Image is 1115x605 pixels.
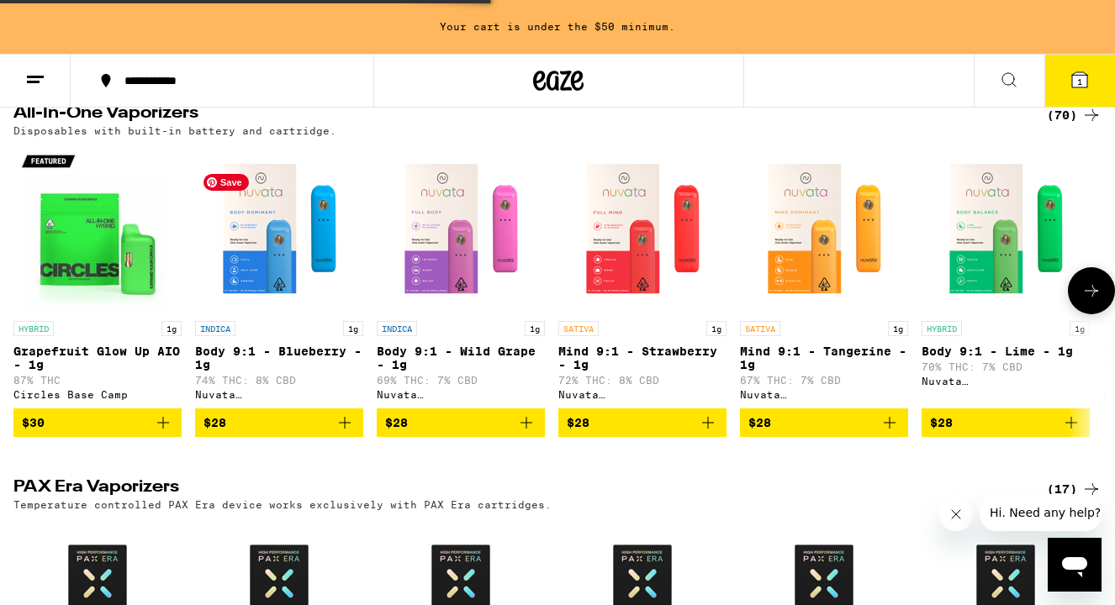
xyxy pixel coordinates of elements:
[558,389,727,400] div: Nuvata ([GEOGRAPHIC_DATA])
[1044,55,1115,107] button: 1
[13,105,1019,125] h2: All-In-One Vaporizers
[922,345,1090,358] p: Body 9:1 - Lime - 1g
[13,345,182,371] p: Grapefruit Glow Up AIO - 1g
[567,416,589,429] span: $28
[377,408,545,437] button: Add to bag
[922,145,1090,408] a: Open page for Body 9:1 - Lime - 1g from Nuvata (CA)
[13,408,182,437] button: Add to bag
[888,321,908,336] p: 1g
[13,321,54,336] p: HYBRID
[13,375,182,386] p: 87% THC
[740,145,908,313] img: Nuvata (CA) - Mind 9:1 - Tangerine - 1g
[377,375,545,386] p: 69% THC: 7% CBD
[748,416,771,429] span: $28
[740,375,908,386] p: 67% THC: 7% CBD
[930,416,953,429] span: $28
[740,408,908,437] button: Add to bag
[13,145,182,408] a: Open page for Grapefruit Glow Up AIO - 1g from Circles Base Camp
[203,416,226,429] span: $28
[203,174,249,191] span: Save
[980,494,1102,531] iframe: Message from company
[706,321,727,336] p: 1g
[922,361,1090,372] p: 70% THC: 7% CBD
[22,416,45,429] span: $30
[195,321,235,336] p: INDICA
[558,375,727,386] p: 72% THC: 8% CBD
[939,497,973,531] iframe: Close message
[740,389,908,400] div: Nuvata ([GEOGRAPHIC_DATA])
[1077,76,1082,87] span: 1
[740,145,908,408] a: Open page for Mind 9:1 - Tangerine - 1g from Nuvata (CA)
[195,145,363,408] a: Open page for Body 9:1 - Blueberry - 1g from Nuvata (CA)
[377,145,545,408] a: Open page for Body 9:1 - Wild Grape - 1g from Nuvata (CA)
[922,408,1090,437] button: Add to bag
[161,321,182,336] p: 1g
[558,145,727,408] a: Open page for Mind 9:1 - Strawberry - 1g from Nuvata (CA)
[377,345,545,371] p: Body 9:1 - Wild Grape - 1g
[922,145,1090,313] img: Nuvata (CA) - Body 9:1 - Lime - 1g
[377,145,545,313] img: Nuvata (CA) - Body 9:1 - Wild Grape - 1g
[558,345,727,371] p: Mind 9:1 - Strawberry - 1g
[195,408,363,437] button: Add to bag
[740,321,780,336] p: SATIVA
[195,345,363,371] p: Body 9:1 - Blueberry - 1g
[377,321,417,336] p: INDICA
[558,145,727,313] img: Nuvata (CA) - Mind 9:1 - Strawberry - 1g
[195,375,363,386] p: 74% THC: 8% CBD
[922,321,962,336] p: HYBRID
[1070,321,1090,336] p: 1g
[13,479,1019,499] h2: PAX Era Vaporizers
[1048,538,1102,592] iframe: Button to launch messaging window
[13,389,182,400] div: Circles Base Camp
[558,408,727,437] button: Add to bag
[13,145,182,313] img: Circles Base Camp - Grapefruit Glow Up AIO - 1g
[1047,105,1102,125] a: (70)
[922,376,1090,387] div: Nuvata ([GEOGRAPHIC_DATA])
[525,321,545,336] p: 1g
[343,321,363,336] p: 1g
[1047,479,1102,499] a: (17)
[558,321,599,336] p: SATIVA
[195,145,363,313] img: Nuvata (CA) - Body 9:1 - Blueberry - 1g
[377,389,545,400] div: Nuvata ([GEOGRAPHIC_DATA])
[13,125,336,136] p: Disposables with built-in battery and cartridge.
[740,345,908,371] p: Mind 9:1 - Tangerine - 1g
[385,416,408,429] span: $28
[13,499,552,510] p: Temperature controlled PAX Era device works exclusively with PAX Era cartridges.
[195,389,363,400] div: Nuvata ([GEOGRAPHIC_DATA])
